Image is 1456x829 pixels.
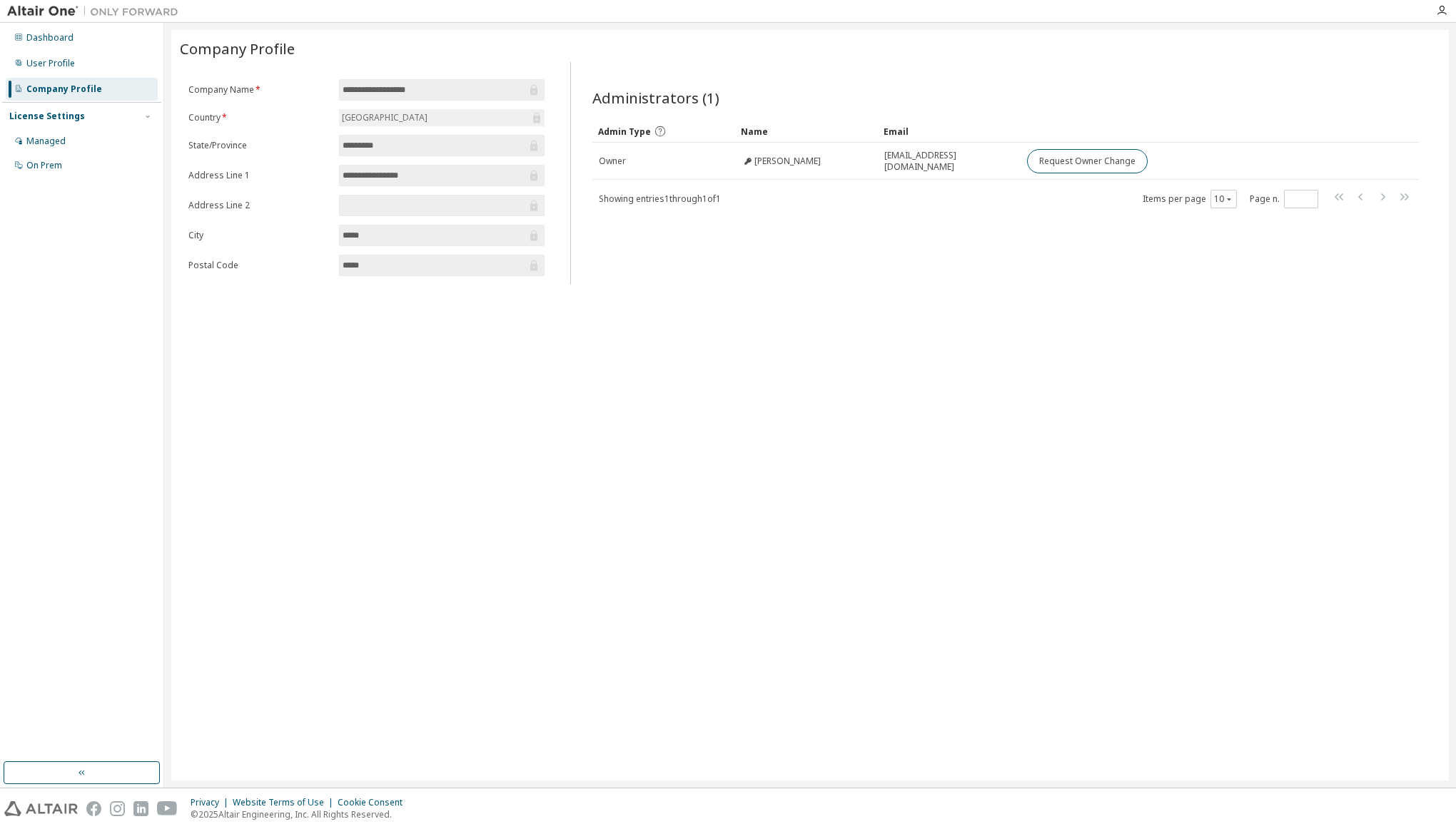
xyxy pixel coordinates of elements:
div: Managed [26,136,66,147]
div: Email [884,120,1015,143]
label: Address Line 2 [188,200,330,211]
span: Company Profile [180,39,295,59]
span: Showing entries 1 through 1 of 1 [599,193,721,205]
div: Dashboard [26,32,74,44]
div: Privacy [191,797,233,808]
span: Items per page [1143,190,1237,208]
div: [GEOGRAPHIC_DATA] [339,109,544,126]
label: Address Line 1 [188,170,330,181]
button: 10 [1214,193,1233,205]
div: On Prem [26,160,62,171]
img: linkedin.svg [133,801,148,816]
div: Company Profile [26,83,102,95]
img: altair_logo.svg [4,801,78,816]
img: facebook.svg [86,801,101,816]
span: [EMAIL_ADDRESS][DOMAIN_NAME] [884,150,1014,173]
label: Company Name [188,84,330,96]
span: Page n. [1250,190,1318,208]
img: instagram.svg [110,801,125,816]
span: Owner [599,156,626,167]
label: State/Province [188,140,330,151]
span: [PERSON_NAME] [754,156,821,167]
img: youtube.svg [157,801,178,816]
div: [GEOGRAPHIC_DATA] [340,110,430,126]
span: Admin Type [598,126,651,138]
div: Name [741,120,872,143]
div: User Profile [26,58,75,69]
div: Cookie Consent [338,797,411,808]
label: Postal Code [188,260,330,271]
p: © 2025 Altair Engineering, Inc. All Rights Reserved. [191,808,411,820]
img: Altair One [7,4,186,19]
label: City [188,230,330,241]
label: Country [188,112,330,123]
div: License Settings [9,111,85,122]
div: Website Terms of Use [233,797,338,808]
button: Request Owner Change [1027,149,1148,173]
span: Administrators (1) [592,88,719,108]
